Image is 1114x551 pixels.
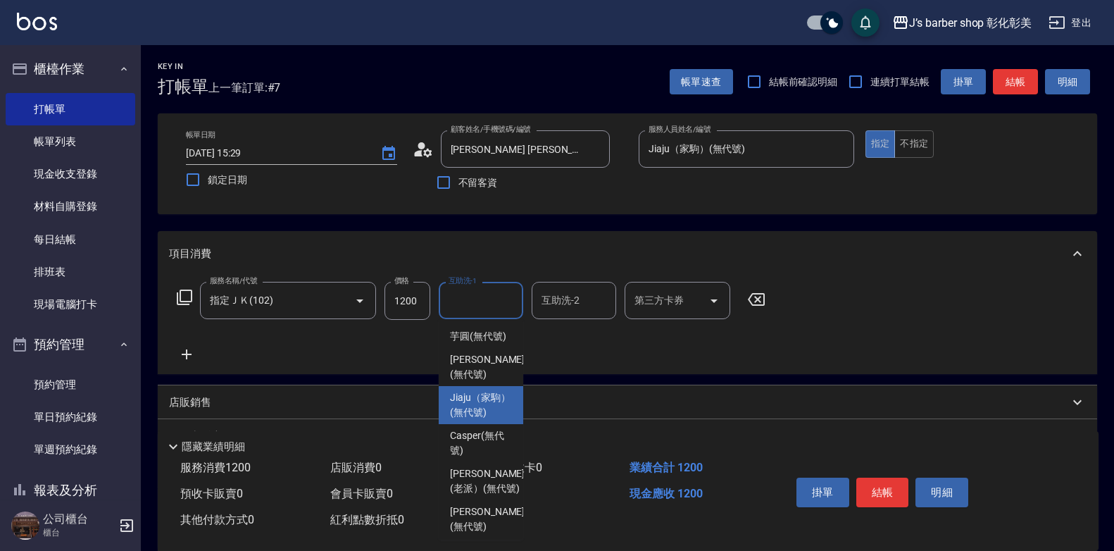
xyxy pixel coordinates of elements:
[43,512,115,526] h5: 公司櫃台
[43,526,115,539] p: 櫃台
[1045,69,1090,95] button: 明細
[330,461,382,474] span: 店販消費 0
[856,478,909,507] button: 結帳
[158,77,208,97] h3: 打帳單
[941,69,986,95] button: 掛單
[915,478,968,507] button: 明細
[180,487,243,500] span: 預收卡販賣 0
[6,93,135,125] a: 打帳單
[630,461,703,474] span: 業績合計 1200
[6,326,135,363] button: 預約管理
[158,62,208,71] h2: Key In
[451,124,531,135] label: 顧客姓名/手機號碼/編號
[158,419,1097,453] div: 預收卡販賣
[6,433,135,466] a: 單週預約紀錄
[186,142,366,165] input: YYYY/MM/DD hh:mm
[796,478,849,507] button: 掛單
[6,369,135,401] a: 預約管理
[6,256,135,288] a: 排班表
[169,247,211,261] p: 項目消費
[158,231,1097,276] div: 項目消費
[11,512,39,540] img: Person
[6,190,135,223] a: 材料自購登錄
[180,513,254,526] span: 其他付款方式 0
[450,428,512,458] span: Casper (無代號)
[208,79,281,97] span: 上一筆訂單:#7
[158,385,1097,419] div: 店販銷售
[169,429,222,444] p: 預收卡販賣
[450,329,506,344] span: 芋圓 (無代號)
[450,504,525,534] span: [PERSON_NAME] (無代號)
[670,69,733,95] button: 帳單速查
[330,487,393,500] span: 會員卡販賣 0
[851,8,880,37] button: save
[169,395,211,410] p: 店販銷售
[6,472,135,509] button: 報表及分析
[372,137,406,171] button: Choose date, selected date is 2025-10-10
[180,461,251,474] span: 服務消費 1200
[865,130,896,158] button: 指定
[993,69,1038,95] button: 結帳
[208,173,247,187] span: 鎖定日期
[182,440,245,454] p: 隱藏業績明細
[6,288,135,321] a: 現場電腦打卡
[703,290,725,312] button: Open
[17,13,57,30] img: Logo
[330,513,404,526] span: 紅利點數折抵 0
[6,158,135,190] a: 現金收支登錄
[909,14,1032,32] div: J’s barber shop 彰化彰美
[630,487,703,500] span: 現金應收 1200
[769,75,838,89] span: 結帳前確認明細
[6,51,135,87] button: 櫃檯作業
[186,130,215,140] label: 帳單日期
[458,175,498,190] span: 不留客資
[649,124,711,135] label: 服務人員姓名/編號
[887,8,1037,37] button: J’s barber shop 彰化彰美
[450,390,512,420] span: Jiaju（家駒） (無代號)
[1043,10,1097,36] button: 登出
[6,125,135,158] a: 帳單列表
[394,275,409,286] label: 價格
[870,75,930,89] span: 連續打單結帳
[894,130,934,158] button: 不指定
[6,401,135,433] a: 單日預約紀錄
[450,352,525,382] span: [PERSON_NAME] (無代號)
[349,290,371,312] button: Open
[210,275,257,286] label: 服務名稱/代號
[6,223,135,256] a: 每日結帳
[450,466,525,496] span: [PERSON_NAME](老派） (無代號)
[449,275,477,286] label: 互助洗-1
